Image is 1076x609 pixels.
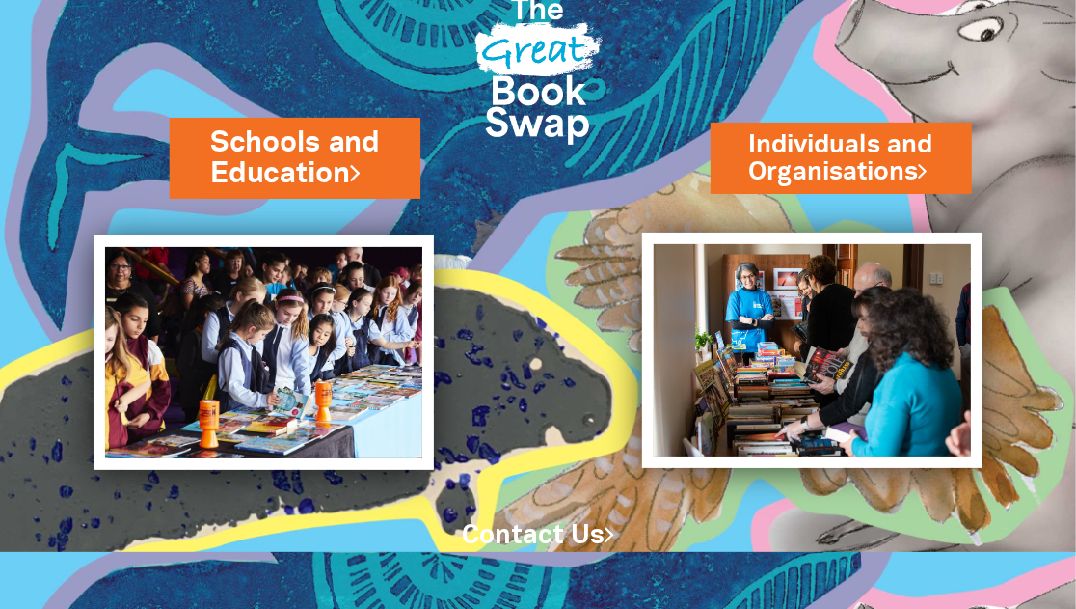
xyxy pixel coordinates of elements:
[642,233,982,467] img: Individuals and Organisations
[94,235,434,470] img: Schools and Education
[210,123,380,194] a: Schools andEducation
[749,127,933,189] a: Individuals andOrganisations
[462,524,614,548] a: Contact Us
